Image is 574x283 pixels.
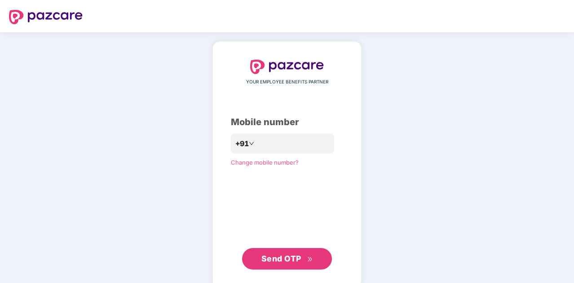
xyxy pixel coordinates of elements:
a: Change mobile number? [231,159,299,166]
span: double-right [307,257,313,262]
button: Send OTPdouble-right [242,248,332,270]
span: down [249,141,254,146]
span: +91 [235,138,249,149]
span: Send OTP [261,254,301,263]
div: Mobile number [231,115,343,129]
img: logo [250,60,324,74]
span: YOUR EMPLOYEE BENEFITS PARTNER [246,78,328,86]
img: logo [9,10,83,24]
